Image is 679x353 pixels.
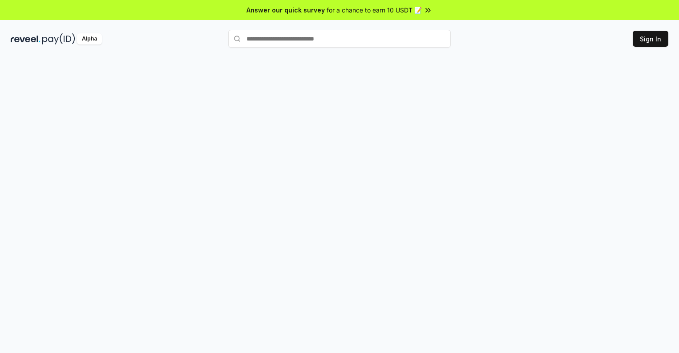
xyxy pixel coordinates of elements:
[42,33,75,45] img: pay_id
[11,33,40,45] img: reveel_dark
[77,33,102,45] div: Alpha
[247,5,325,15] span: Answer our quick survey
[327,5,422,15] span: for a chance to earn 10 USDT 📝
[633,31,668,47] button: Sign In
